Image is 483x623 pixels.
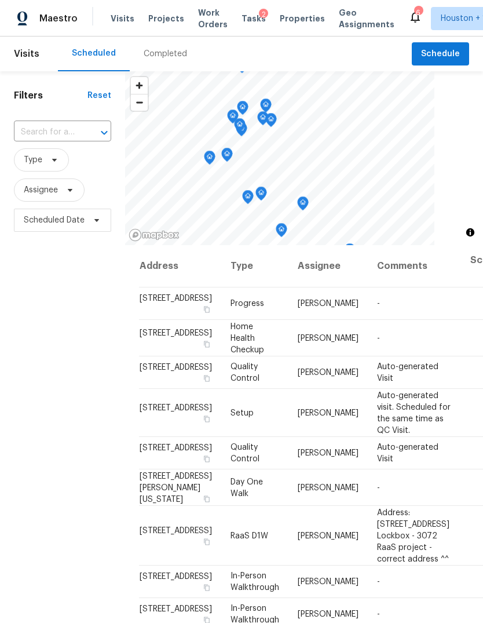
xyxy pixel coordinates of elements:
a: Mapbox homepage [129,228,180,242]
button: Copy Address [202,582,212,593]
span: Schedule [421,47,460,61]
button: Zoom in [131,77,148,94]
button: Copy Address [202,536,212,547]
div: 6 [414,7,422,19]
button: Toggle attribution [463,225,477,239]
span: [STREET_ADDRESS] [140,363,212,371]
div: Map marker [255,187,267,205]
button: Copy Address [202,304,212,315]
div: Map marker [344,243,356,261]
span: Tasks [241,14,266,23]
span: - [377,300,380,308]
div: Map marker [260,99,272,116]
button: Open [96,125,112,141]
span: Maestro [39,13,78,24]
span: [STREET_ADDRESS] [140,526,212,534]
button: Copy Address [202,373,212,384]
span: Toggle attribution [467,226,474,239]
span: [PERSON_NAME] [298,610,358,618]
span: Visits [14,41,39,67]
span: [STREET_ADDRESS] [140,444,212,452]
th: Comments [368,245,461,287]
div: Reset [87,90,111,101]
th: Address [139,245,221,287]
button: Copy Address [202,413,212,424]
input: Search for an address... [14,123,79,141]
div: Map marker [234,118,246,136]
span: Auto-generated Visit [377,363,438,382]
span: Progress [230,300,264,308]
div: Map marker [265,113,277,131]
button: Copy Address [202,338,212,349]
button: Zoom out [131,94,148,111]
span: [PERSON_NAME] [298,483,358,491]
span: Home Health Checkup [230,322,264,354]
span: Type [24,154,42,166]
span: [STREET_ADDRESS] [140,329,212,337]
span: - [377,483,380,491]
span: In-Person Walkthrough [230,572,279,592]
span: [PERSON_NAME] [298,334,358,342]
div: Scheduled [72,48,116,59]
span: Properties [280,13,325,24]
span: [PERSON_NAME] [298,449,358,457]
span: Quality Control [230,363,259,382]
canvas: Map [125,71,434,245]
span: Projects [148,13,184,24]
span: Address: [STREET_ADDRESS] Lockbox - 3072 RaaS project - correct address ^^ [377,508,449,563]
span: [PERSON_NAME] [298,409,358,417]
span: RaaS D1W [230,531,268,540]
span: [PERSON_NAME] [298,300,358,308]
span: Work Orders [198,7,228,30]
span: [PERSON_NAME] [298,531,358,540]
div: Map marker [297,196,309,214]
span: - [377,610,380,618]
div: Map marker [221,148,233,166]
span: Auto-generated Visit [377,443,438,463]
span: Visits [111,13,134,24]
div: Completed [144,48,187,60]
div: Map marker [227,110,239,127]
span: [STREET_ADDRESS] [140,403,212,411]
span: [STREET_ADDRESS][PERSON_NAME][US_STATE] [140,472,212,503]
span: - [377,578,380,586]
div: Map marker [204,151,215,169]
h1: Filters [14,90,87,101]
button: Copy Address [202,454,212,464]
div: Map marker [257,111,269,129]
div: Map marker [242,190,254,208]
span: [PERSON_NAME] [298,578,358,586]
span: Setup [230,409,254,417]
span: Auto-generated visit. Scheduled for the same time as QC Visit. [377,391,451,434]
span: [STREET_ADDRESS] [140,573,212,581]
th: Type [221,245,288,287]
span: Day One Walk [230,478,263,497]
span: Geo Assignments [339,7,394,30]
button: Copy Address [202,493,212,504]
span: Scheduled Date [24,214,85,226]
span: [PERSON_NAME] [298,369,358,377]
div: Map marker [276,223,287,241]
span: [STREET_ADDRESS] [140,605,212,613]
div: 2 [259,9,268,20]
span: Quality Control [230,443,259,463]
th: Assignee [288,245,368,287]
button: Schedule [412,42,469,66]
span: - [377,334,380,342]
span: Assignee [24,184,58,196]
span: [STREET_ADDRESS] [140,294,212,303]
div: Map marker [237,101,248,119]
